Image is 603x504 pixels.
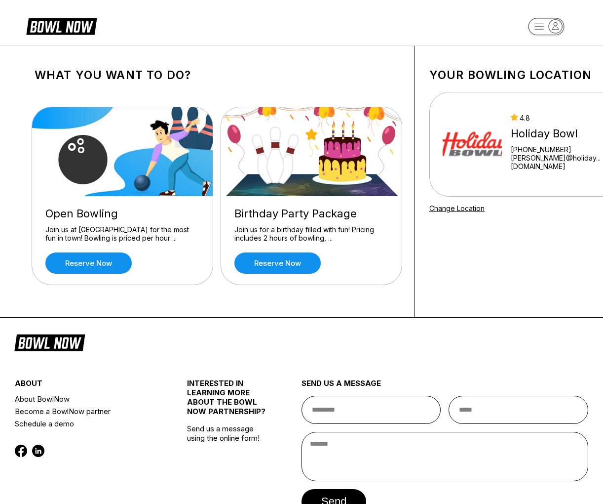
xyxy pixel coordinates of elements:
div: Open Bowling [45,207,199,220]
div: send us a message [301,378,588,396]
img: Open Bowling [32,107,214,196]
img: Birthday Party Package [221,107,403,196]
h1: What you want to do? [35,68,399,82]
img: Holiday Bowl [443,107,502,181]
a: Reserve now [45,252,132,274]
div: about [15,378,158,393]
a: Schedule a demo [15,418,158,430]
div: INTERESTED IN LEARNING MORE ABOUT THE BOWL NOW PARTNERSHIP? [187,378,273,424]
div: Join us at [GEOGRAPHIC_DATA] for the most fun in town! Bowling is priced per hour ... [45,225,199,243]
a: About BowlNow [15,393,158,405]
a: Reserve now [234,252,321,274]
a: Become a BowlNow partner [15,405,158,418]
a: Change Location [429,204,485,212]
div: Birthday Party Package [234,207,388,220]
div: Join us for a birthday filled with fun! Pricing includes 2 hours of bowling, ... [234,225,388,243]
